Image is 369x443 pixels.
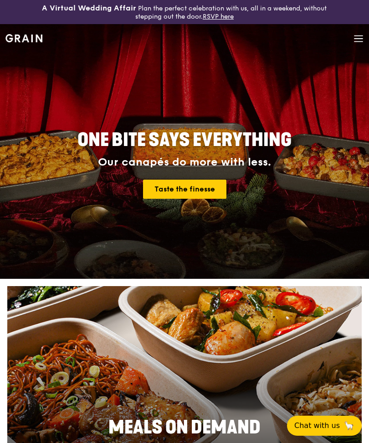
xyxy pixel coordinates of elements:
[108,417,261,438] span: Meals On Demand
[46,156,323,169] div: Our canapés do more with less.
[343,420,354,431] span: 🦙
[203,13,234,20] a: RSVP here
[31,4,338,20] div: Plan the perfect celebration with us, all in a weekend, without stepping out the door.
[287,416,362,436] button: Chat with us🦙
[143,180,226,199] a: Taste the finesse
[42,4,136,13] h3: A Virtual Wedding Affair
[294,420,340,431] span: Chat with us
[5,34,42,42] img: Grain
[5,24,42,51] a: GrainGrain
[77,129,292,151] span: ONE BITE SAYS EVERYTHING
